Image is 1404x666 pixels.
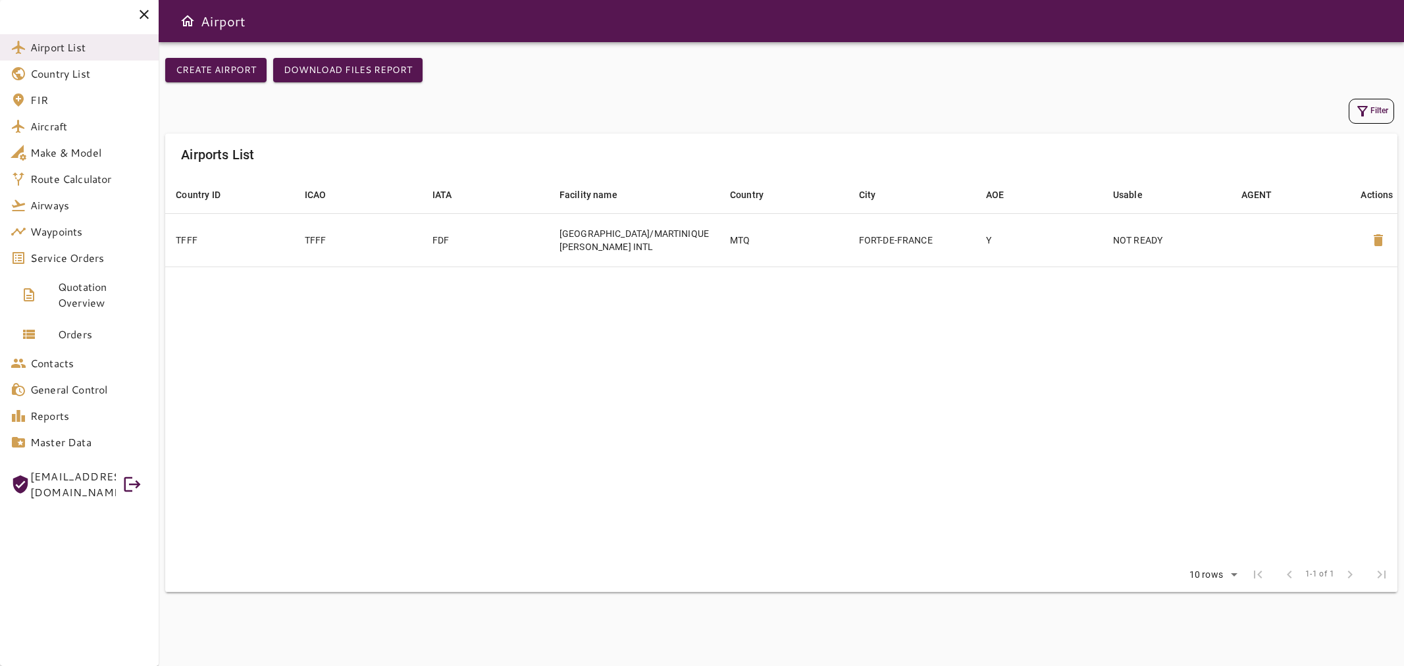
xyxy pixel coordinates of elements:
[1241,187,1289,203] span: AGENT
[559,187,617,203] div: Facility name
[986,187,1021,203] span: AOE
[859,187,876,203] div: City
[730,187,764,203] div: Country
[1181,565,1242,585] div: 10 rows
[549,213,719,267] td: [GEOGRAPHIC_DATA]/MARTINIQUE [PERSON_NAME] INTL
[30,355,148,371] span: Contacts
[181,144,254,165] h6: Airports List
[1241,187,1272,203] div: AGENT
[30,469,116,500] span: [EMAIL_ADDRESS][DOMAIN_NAME]
[30,250,148,266] span: Service Orders
[30,171,148,187] span: Route Calculator
[719,213,848,267] td: MTQ
[30,145,148,161] span: Make & Model
[30,382,148,397] span: General Control
[165,213,294,267] td: TFFF
[848,213,975,267] td: FORT-DE-FRANCE
[30,197,148,213] span: Airways
[1113,187,1160,203] span: Usable
[58,326,148,342] span: Orders
[986,187,1004,203] div: AOE
[174,8,201,34] button: Open drawer
[975,213,1103,267] td: Y
[1349,99,1394,124] button: Filter
[1242,559,1274,590] span: First Page
[1113,187,1143,203] div: Usable
[305,187,344,203] span: ICAO
[432,187,452,203] div: IATA
[559,187,635,203] span: Facility name
[1370,232,1386,248] span: delete
[305,187,326,203] div: ICAO
[30,224,148,240] span: Waypoints
[30,434,148,450] span: Master Data
[30,92,148,108] span: FIR
[273,58,423,82] button: Download Files Report
[1274,559,1305,590] span: Previous Page
[1113,234,1220,247] p: NOT READY
[30,408,148,424] span: Reports
[30,66,148,82] span: Country List
[1366,559,1397,590] span: Last Page
[1334,559,1366,590] span: Next Page
[859,187,893,203] span: City
[1186,569,1226,580] div: 10 rows
[30,39,148,55] span: Airport List
[176,187,221,203] div: Country ID
[1305,568,1334,581] span: 1-1 of 1
[294,213,422,267] td: TFFF
[730,187,781,203] span: Country
[165,58,267,82] button: Create airport
[422,213,549,267] td: FDF
[432,187,469,203] span: IATA
[58,279,148,311] span: Quotation Overview
[30,118,148,134] span: Aircraft
[201,11,246,32] h6: Airport
[176,187,238,203] span: Country ID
